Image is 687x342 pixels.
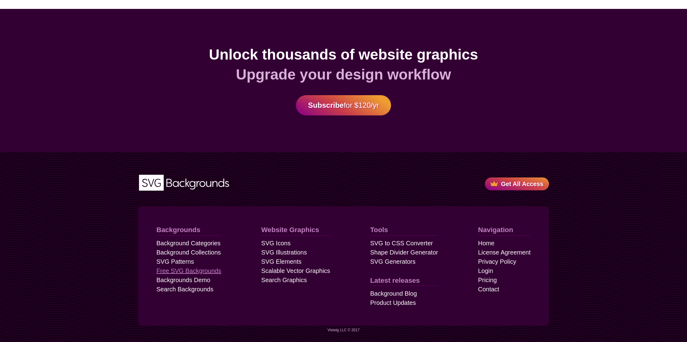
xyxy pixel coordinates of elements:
p: Visiwig LLC © 2017 [6,327,681,333]
a: SVG Icons [261,239,291,248]
a: Backgrounds [156,225,221,235]
a: Home [478,239,494,248]
a: Product Updates [370,298,416,307]
a: License Agreement [478,248,531,257]
a: Latest releases [370,275,438,286]
a: SVG Elements [261,257,301,266]
a: Navigation [478,225,531,235]
a: Privacy Policy [478,257,516,266]
a: Website Graphics [261,225,330,235]
a: Get All Access [485,177,549,190]
a: Tools [370,225,438,235]
a: Contact [478,285,499,294]
h2: Upgrade your design workflow [18,66,669,84]
a: SVG Generators [370,257,416,266]
strong: Subscribe [308,101,344,109]
a: Backgrounds Demo [156,275,210,285]
a: Scalable Vector Graphics [261,266,330,275]
a: SVG to CSS Converter [370,239,433,248]
a: Shape Divider Generator [370,248,438,257]
a: Background Blog [370,289,417,298]
a: SVG Illustrations [261,248,307,257]
h2: Unlock thousands of website graphics [18,46,669,64]
a: Pricing [478,275,497,285]
a: Subscribefor $120/yr [296,95,391,115]
a: Background Collections [156,248,221,257]
a: Background Categories [156,239,221,248]
a: Login [478,266,493,275]
a: Search Backgrounds [156,285,213,294]
a: Free SVG Backgrounds [156,266,221,275]
a: Search Graphics [261,275,307,285]
a: SVG Patterns [156,257,194,266]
